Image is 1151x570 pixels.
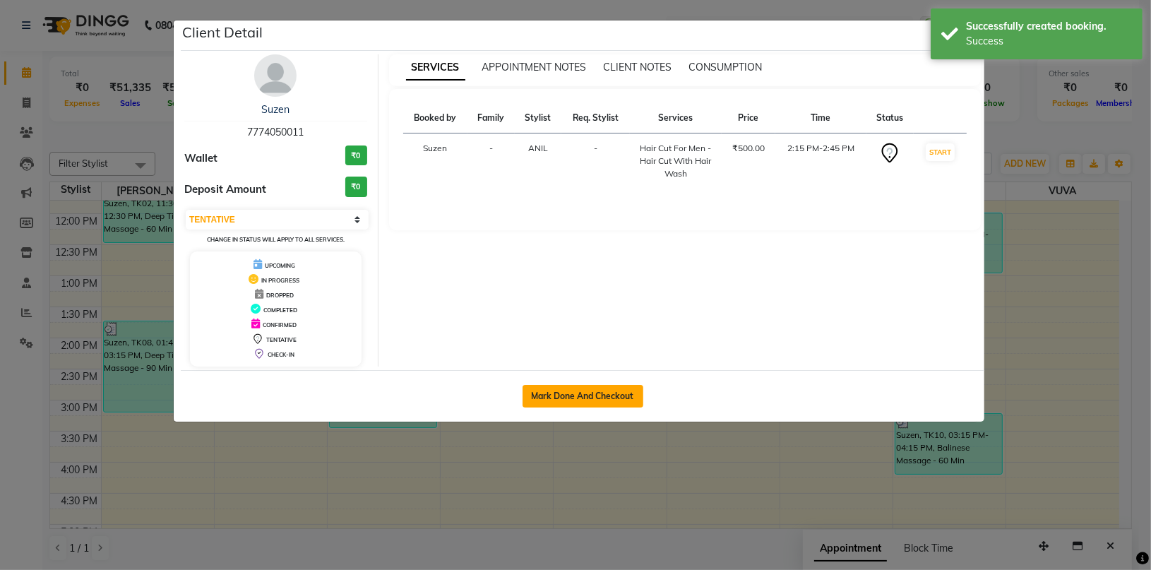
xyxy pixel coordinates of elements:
[966,19,1132,34] div: Successfully created booking.
[406,55,465,81] span: SERVICES
[638,142,713,180] div: Hair Cut For Men - Hair Cut With Hair Wash
[266,336,297,343] span: TENTATIVE
[689,61,763,73] span: CONSUMPTION
[775,133,866,189] td: 2:15 PM-2:45 PM
[482,61,587,73] span: APPOINTMENT NOTES
[261,103,290,116] a: Suzen
[345,146,367,166] h3: ₹0
[263,321,297,328] span: CONFIRMED
[926,143,955,161] button: START
[775,103,866,133] th: Time
[403,133,467,189] td: Suzen
[523,385,643,408] button: Mark Done And Checkout
[561,103,630,133] th: Req. Stylist
[604,61,672,73] span: CLIENT NOTES
[966,34,1132,49] div: Success
[184,150,217,167] span: Wallet
[528,143,548,153] span: ANIL
[630,103,722,133] th: Services
[265,262,295,269] span: UPCOMING
[247,126,304,138] span: 7774050011
[467,103,515,133] th: Family
[268,351,294,358] span: CHECK-IN
[184,182,266,198] span: Deposit Amount
[403,103,467,133] th: Booked by
[866,103,914,133] th: Status
[722,103,775,133] th: Price
[345,177,367,197] h3: ₹0
[182,22,263,43] h5: Client Detail
[730,142,767,155] div: ₹500.00
[515,103,561,133] th: Stylist
[467,133,515,189] td: -
[261,277,299,284] span: IN PROGRESS
[266,292,294,299] span: DROPPED
[561,133,630,189] td: -
[263,307,297,314] span: COMPLETED
[254,54,297,97] img: avatar
[207,236,345,243] small: Change in status will apply to all services.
